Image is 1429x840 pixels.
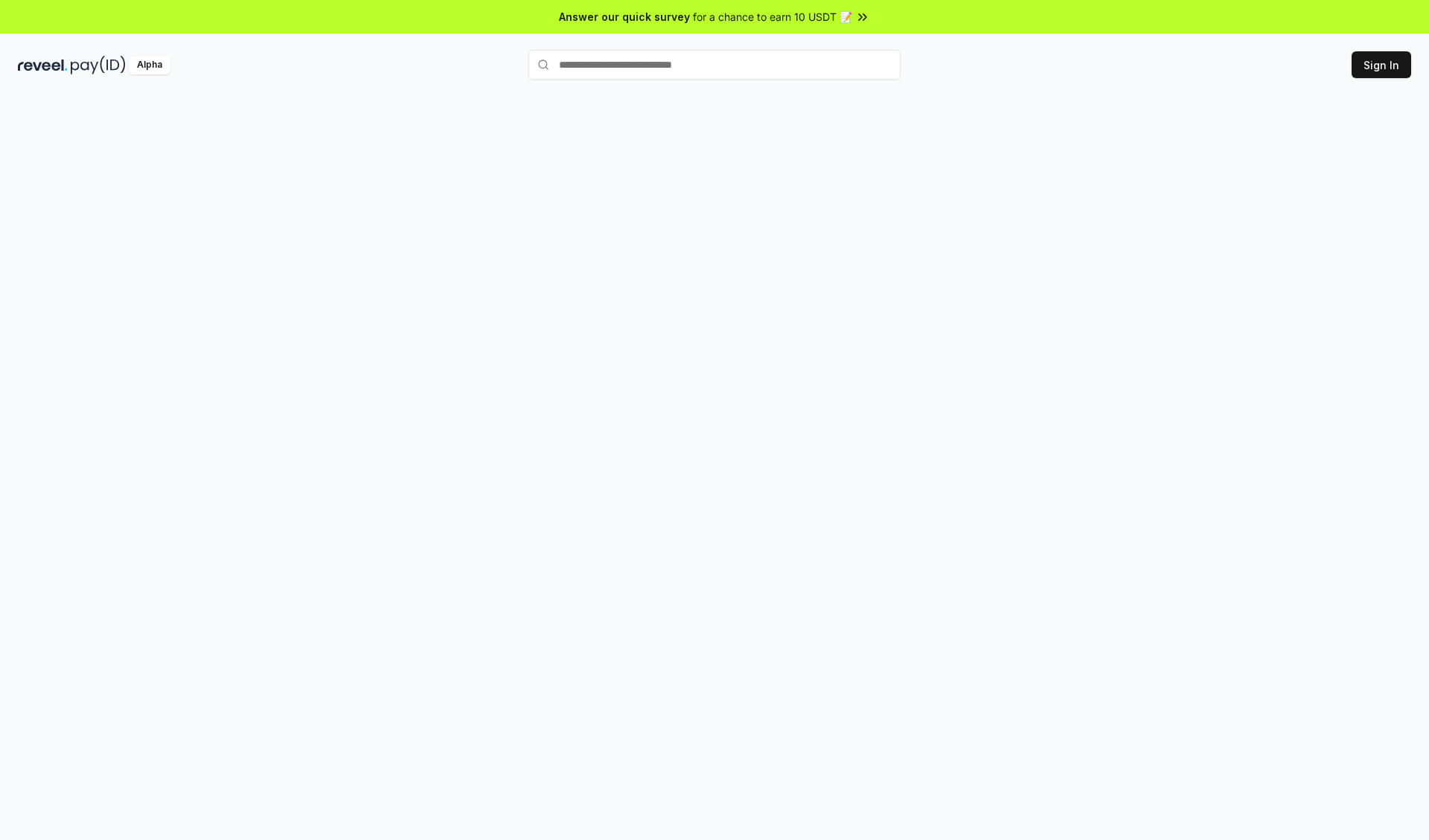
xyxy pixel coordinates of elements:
div: Alpha [129,56,170,74]
span: for a chance to earn 10 USDT 📝 [693,9,852,25]
img: pay_id [71,56,126,74]
span: Answer our quick survey [559,9,690,25]
button: Sign In [1352,51,1411,78]
img: reveel_dark [18,56,68,74]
